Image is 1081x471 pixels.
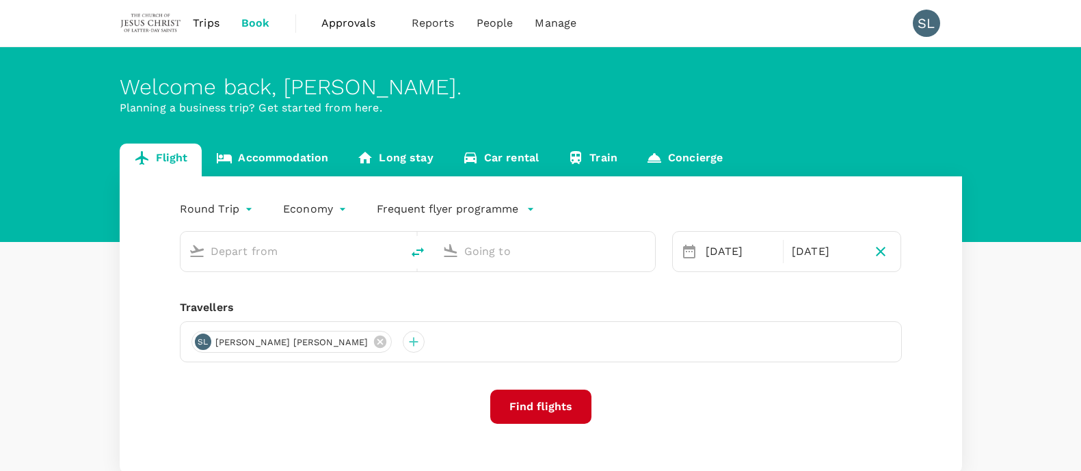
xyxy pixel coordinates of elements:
div: [DATE] [786,238,866,265]
div: SL [913,10,940,37]
div: Welcome back , [PERSON_NAME] . [120,75,962,100]
input: Going to [464,241,626,262]
p: Frequent flyer programme [377,201,518,217]
button: Open [392,250,395,252]
div: [DATE] [700,238,780,265]
div: SL [195,334,211,350]
a: Accommodation [202,144,343,176]
span: [PERSON_NAME] [PERSON_NAME] [207,336,377,349]
img: The Malaysian Church of Jesus Christ of Latter-day Saints [120,8,183,38]
div: SL[PERSON_NAME] [PERSON_NAME] [191,331,392,353]
button: Open [645,250,648,252]
p: Planning a business trip? Get started from here. [120,100,962,116]
button: delete [401,236,434,269]
input: Depart from [211,241,373,262]
div: Economy [283,198,349,220]
a: Flight [120,144,202,176]
div: Round Trip [180,198,256,220]
span: Reports [412,15,455,31]
a: Car rental [448,144,554,176]
span: Approvals [321,15,390,31]
span: Trips [193,15,219,31]
button: Frequent flyer programme [377,201,535,217]
span: Book [241,15,270,31]
a: Concierge [632,144,737,176]
span: Manage [535,15,576,31]
button: Find flights [490,390,591,424]
a: Train [553,144,632,176]
a: Long stay [343,144,447,176]
span: People [477,15,513,31]
div: Travellers [180,299,902,316]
